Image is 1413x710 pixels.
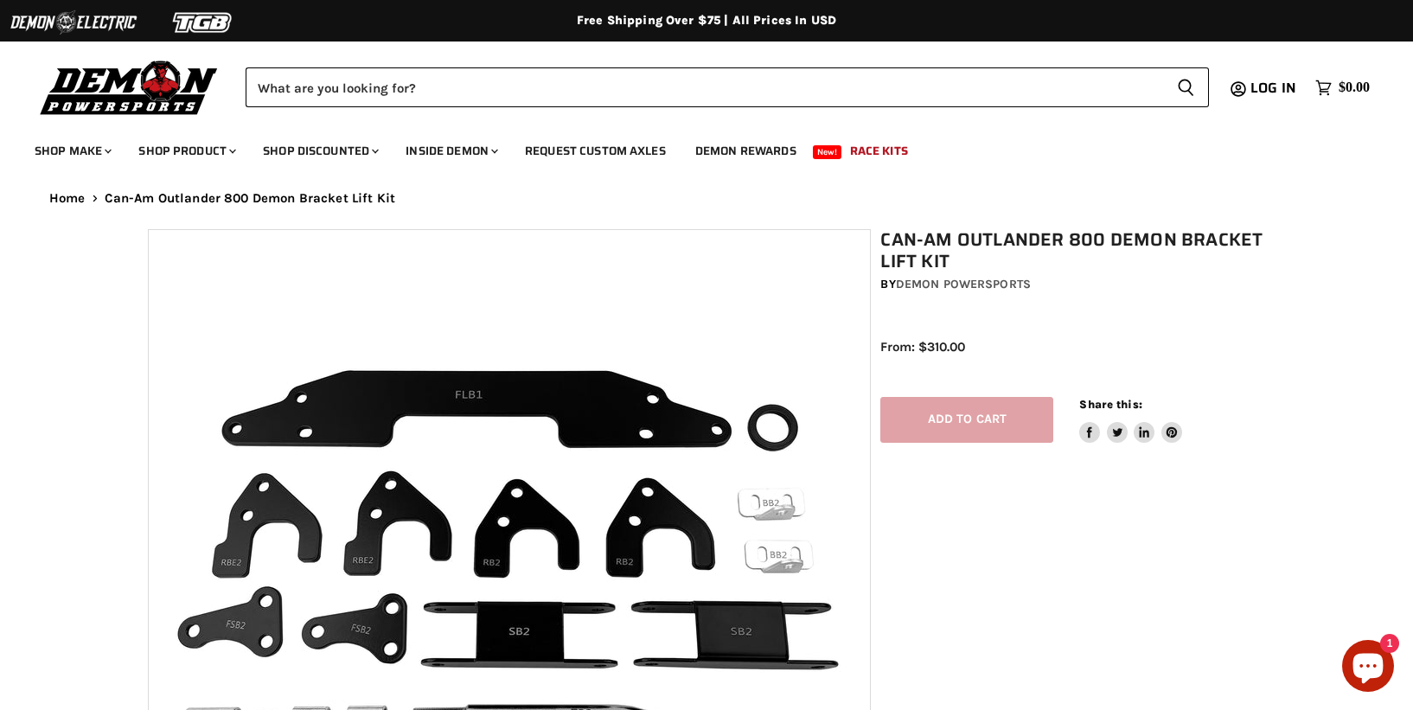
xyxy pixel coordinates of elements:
[880,229,1275,272] h1: Can-Am Outlander 800 Demon Bracket Lift Kit
[1079,398,1141,411] span: Share this:
[9,6,138,39] img: Demon Electric Logo 2
[15,191,1398,206] nav: Breadcrumbs
[49,191,86,206] a: Home
[1079,397,1182,443] aside: Share this:
[880,275,1275,294] div: by
[813,145,842,159] span: New!
[22,133,122,169] a: Shop Make
[512,133,679,169] a: Request Custom Axles
[1337,640,1399,696] inbox-online-store-chat: Shopify online store chat
[125,133,246,169] a: Shop Product
[22,126,1365,169] ul: Main menu
[393,133,508,169] a: Inside Demon
[682,133,809,169] a: Demon Rewards
[1163,67,1209,107] button: Search
[1243,80,1307,96] a: Log in
[138,6,268,39] img: TGB Logo 2
[15,13,1398,29] div: Free Shipping Over $75 | All Prices In USD
[246,67,1163,107] input: Search
[35,56,224,118] img: Demon Powersports
[1307,75,1378,100] a: $0.00
[250,133,389,169] a: Shop Discounted
[837,133,921,169] a: Race Kits
[1339,80,1370,96] span: $0.00
[1250,77,1296,99] span: Log in
[246,67,1209,107] form: Product
[105,191,395,206] span: Can-Am Outlander 800 Demon Bracket Lift Kit
[880,339,965,355] span: From: $310.00
[896,277,1031,291] a: Demon Powersports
